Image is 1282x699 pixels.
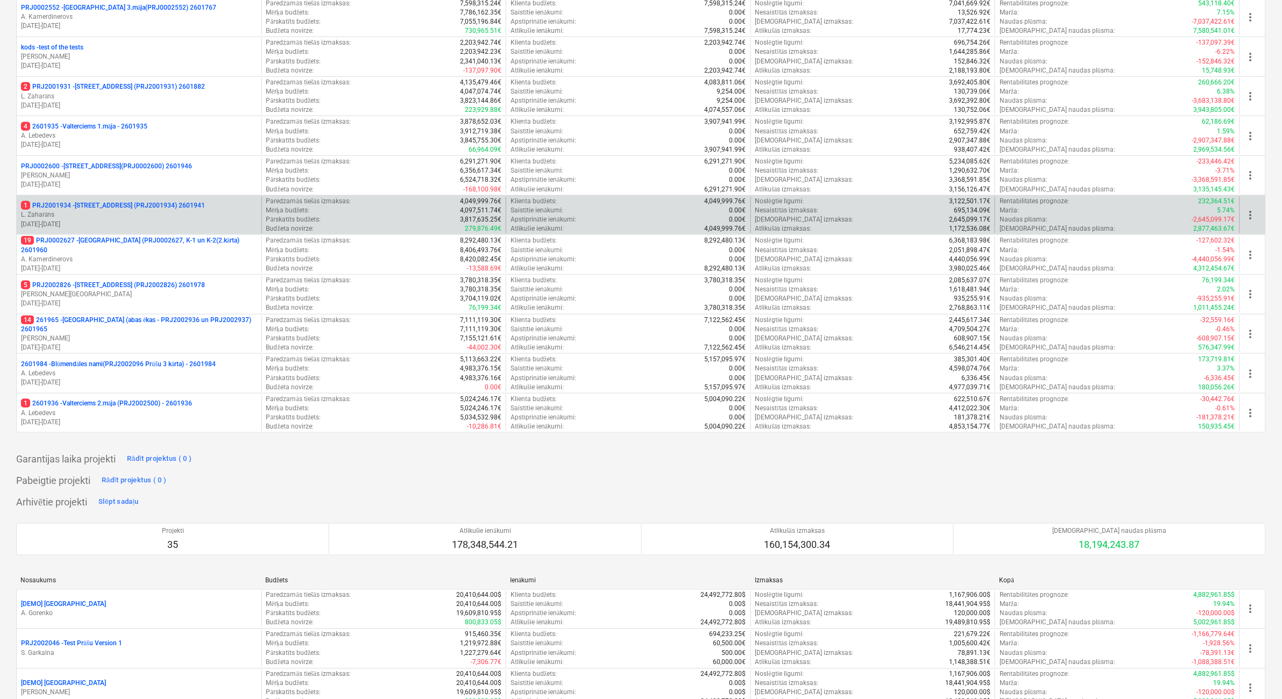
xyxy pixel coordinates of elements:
span: more_vert [1244,51,1257,63]
div: 19PRJ0002627 -[GEOGRAPHIC_DATA] (PRJ0002627, K-1 un K-2(2.kārta) 2601960A. Kamerdinerovs[DATE]-[D... [21,236,257,273]
p: Atlikušie ienākumi : [511,105,564,115]
div: 2PRJ2001931 -[STREET_ADDRESS] (PRJ2001931) 2601882L. Zaharāns[DATE]-[DATE] [21,82,257,110]
p: -127,602.32€ [1197,236,1235,245]
p: Apstiprinātie ienākumi : [511,17,576,26]
p: Noslēgtie līgumi : [755,157,804,166]
p: PRJ0002627 - [GEOGRAPHIC_DATA] (PRJ0002627, K-1 un K-2(2.kārta) 2601960 [21,236,257,254]
p: 2,341,040.13€ [460,57,501,66]
p: 3,878,652.03€ [460,117,501,126]
p: Marža : [1000,47,1019,56]
p: Pārskatīts budžets : [266,57,321,66]
div: 12601936 -Valterciems 2.māja (PRJ2002500) - 2601936A. Lebedevs[DATE]-[DATE] [21,399,257,426]
p: Nesaistītās izmaksas : [755,246,819,255]
div: 5PRJ2002826 -[STREET_ADDRESS] (PRJ2002826) 2601978[PERSON_NAME][GEOGRAPHIC_DATA][DATE]-[DATE] [21,281,257,308]
p: 0.00€ [729,166,746,175]
div: Rādīt projektus ( 0 ) [127,453,192,465]
p: PRJ0002600 - [STREET_ADDRESS](PRJ0002600) 2601946 [21,162,192,171]
p: [DEMOGRAPHIC_DATA] naudas plūsma : [1000,26,1115,35]
p: Apstiprinātie ienākumi : [511,215,576,224]
p: Atlikušie ienākumi : [511,66,564,75]
p: 3,122,501.17€ [949,197,990,206]
p: L. Zaharāns [21,210,257,219]
p: -13,588.69€ [467,264,501,273]
p: -137,097.39€ [1197,38,1235,47]
div: [DEMO] [GEOGRAPHIC_DATA][PERSON_NAME] [21,679,257,697]
p: [PERSON_NAME] [21,334,257,343]
p: Pārskatīts budžets : [266,96,321,105]
p: Mērķa budžets : [266,47,310,56]
p: 696,754.26€ [954,38,990,47]
p: -7,037,422.61€ [1192,17,1235,26]
p: 260,666.20€ [1199,78,1235,87]
p: Mērķa budžets : [266,166,310,175]
p: 0.00€ [729,175,746,184]
p: Klienta budžets : [511,157,557,166]
p: 6,291,271.90€ [705,185,746,194]
p: 62,186.69€ [1202,117,1235,126]
span: 5 [21,281,30,289]
span: 2 [21,82,30,91]
p: Pārskatīts budžets : [266,215,321,224]
p: Noslēgtie līgumi : [755,117,804,126]
p: -168,100.98€ [463,185,501,194]
p: 232,364.51€ [1199,197,1235,206]
p: Nesaistītās izmaksas : [755,166,819,175]
p: [DEMOGRAPHIC_DATA] naudas plūsma : [1000,145,1115,154]
p: 938,407.42€ [954,145,990,154]
button: Slēpt sadaļu [96,493,141,510]
p: -1.54% [1216,246,1235,255]
p: Atlikušās izmaksas : [755,145,812,154]
p: [DATE] - [DATE] [21,220,257,229]
p: 4,440,056.99€ [949,255,990,264]
p: 4,049,999.76€ [705,197,746,206]
div: 1PRJ2001934 -[STREET_ADDRESS] (PRJ2001934) 2601941L. Zaharāns[DATE]-[DATE] [21,201,257,229]
p: A. Lebedevs [21,131,257,140]
p: 0.00€ [729,8,746,17]
p: kods - test of the tests [21,43,83,52]
p: Marža : [1000,166,1019,175]
p: [DEMOGRAPHIC_DATA] naudas plūsma : [1000,105,1115,115]
p: 3,156,126.47€ [949,185,990,194]
p: 4,135,479.46€ [460,78,501,87]
p: 5.74% [1217,206,1235,215]
p: [DEMOGRAPHIC_DATA] izmaksas : [755,255,854,264]
span: more_vert [1244,11,1257,24]
span: 4 [21,122,30,131]
p: Budžeta novirze : [266,26,314,35]
p: Paredzamās tiešās izmaksas : [266,157,351,166]
p: [DEMO] [GEOGRAPHIC_DATA] [21,679,106,688]
p: PRJ2001934 - [STREET_ADDRESS] (PRJ2001934) 2601941 [21,201,205,210]
p: -3.71% [1216,166,1235,175]
p: 2601935 - Valterciems 1.māja - 2601935 [21,122,147,131]
p: 3,912,719.38€ [460,127,501,136]
p: 2,188,193.80€ [949,66,990,75]
p: Apstiprinātie ienākumi : [511,57,576,66]
p: Noslēgtie līgumi : [755,38,804,47]
p: Atlikušie ienākumi : [511,145,564,154]
p: 279,876.49€ [465,224,501,233]
p: 7,598,315.24€ [705,26,746,35]
p: 9,254.00€ [717,96,746,105]
p: 4,083,811.06€ [705,78,746,87]
p: -2,645,099.17€ [1192,215,1235,224]
p: Budžeta novirze : [266,145,314,154]
p: Apstiprinātie ienākumi : [511,136,576,145]
p: 0.00€ [729,215,746,224]
p: A. Lebedevs [21,409,257,418]
p: [DEMOGRAPHIC_DATA] izmaksas : [755,136,854,145]
p: Paredzamās tiešās izmaksas : [266,38,351,47]
p: Budžeta novirze : [266,105,314,115]
p: 7,786,162.35€ [460,8,501,17]
p: 2,877,463.67€ [1194,224,1235,233]
p: 695,134.09€ [954,206,990,215]
p: 6,524,718.32€ [460,175,501,184]
span: more_vert [1244,406,1257,419]
p: [DATE] - [DATE] [21,299,257,308]
p: 261965 - [GEOGRAPHIC_DATA] (abas ēkas - PRJ2002936 un PRJ2002937) 2601965 [21,316,257,334]
p: 66,964.09€ [469,145,501,154]
p: [DEMOGRAPHIC_DATA] naudas plūsma : [1000,185,1115,194]
p: 130,739.06€ [954,87,990,96]
p: Budžeta novirze : [266,66,314,75]
p: 3,192,995.87€ [949,117,990,126]
p: -3,683,138.80€ [1192,96,1235,105]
